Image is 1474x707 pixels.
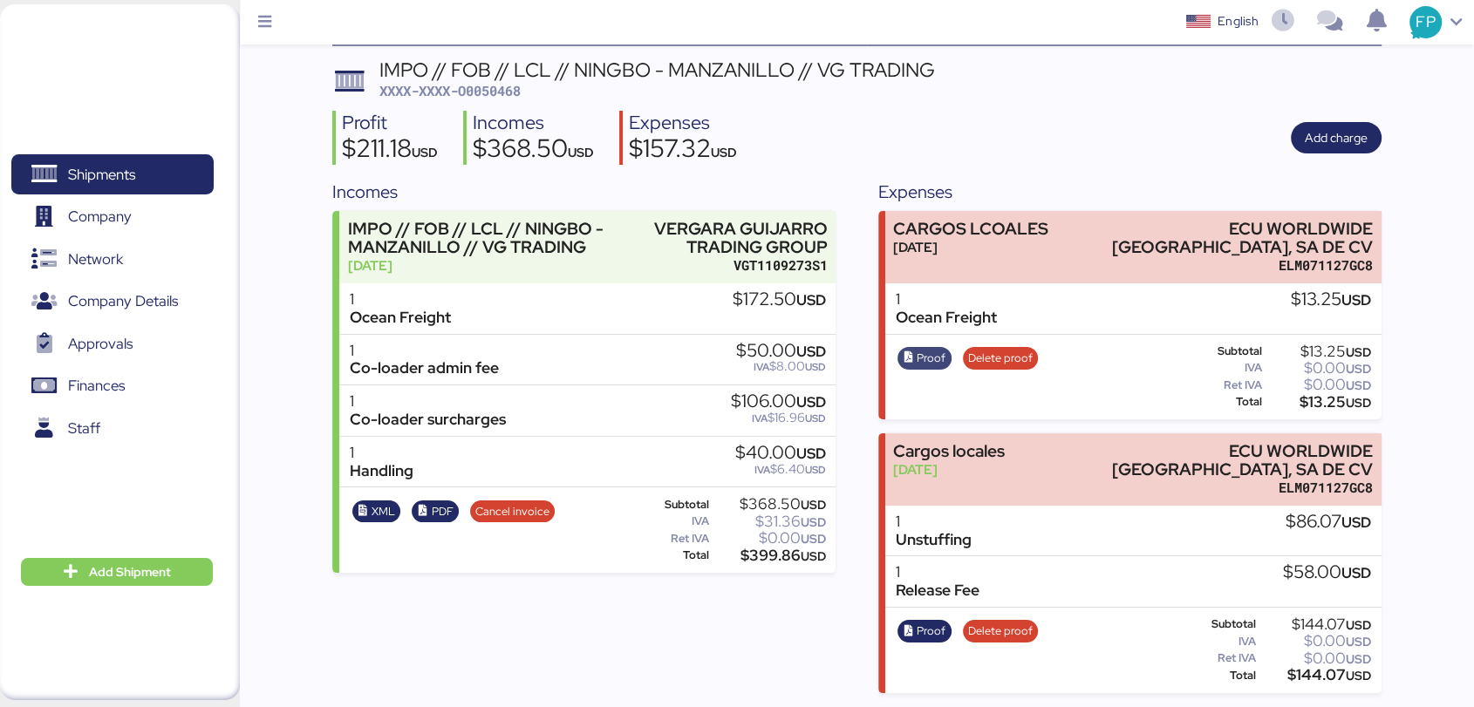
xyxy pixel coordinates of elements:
a: Approvals [11,323,214,364]
span: USD [1346,344,1371,360]
div: Subtotal [1183,618,1256,630]
div: IMPO // FOB // LCL // NINGBO - MANZANILLO // VG TRADING [348,220,636,256]
button: Proof [897,620,952,642]
span: USD [1341,513,1371,532]
div: $13.25 [1291,290,1371,309]
span: Delete proof [968,622,1033,641]
a: Shipments [11,154,214,194]
span: Company [68,204,132,229]
span: Shipments [68,162,135,187]
span: Finances [68,373,125,398]
div: $368.50 [712,498,825,511]
div: 1 [896,563,979,581]
span: IVA [753,360,768,374]
span: USD [412,144,438,160]
div: 1 [896,513,972,531]
button: Delete proof [963,620,1039,642]
div: $0.00 [1259,652,1371,665]
div: $157.32 [629,136,737,166]
div: Release Fee [896,581,979,600]
div: ECU WORLDWIDE [GEOGRAPHIC_DATA], SA DE CV [1085,220,1373,256]
button: XML [352,500,401,523]
button: Menu [250,8,280,37]
div: Unstuffing [896,531,972,549]
span: Add Shipment [89,561,171,582]
div: $50.00 [735,342,825,361]
div: Co-loader surcharges [350,411,506,429]
div: Ocean Freight [896,309,997,327]
div: Incomes [473,111,594,136]
div: 1 [350,392,506,411]
div: Ret IVA [1183,652,1256,664]
button: Proof [897,347,952,370]
div: IVA [637,515,708,527]
span: Proof [917,622,945,641]
span: USD [795,342,825,361]
div: $6.40 [734,463,825,476]
div: Co-loader admin fee [350,359,499,377]
span: USD [795,290,825,309]
div: Expenses [878,179,1382,205]
div: $144.07 [1259,669,1371,682]
div: $40.00 [734,444,825,463]
span: FP [1416,10,1435,33]
div: 1 [896,290,997,309]
div: Handling [350,462,413,480]
span: USD [800,548,825,564]
div: 1 [350,444,413,462]
span: USD [800,497,825,513]
span: USD [1346,395,1371,411]
span: Network [68,247,123,272]
span: USD [804,411,825,425]
div: Total [637,549,708,561]
div: VERGARA GUIJARRO TRADING GROUP [644,220,828,256]
div: IVA [1183,362,1262,374]
span: Staff [68,416,100,441]
div: Subtotal [637,499,708,511]
div: $0.00 [1265,378,1371,391]
span: Proof [917,349,945,368]
span: USD [1346,361,1371,377]
a: Network [11,239,214,279]
button: Cancel invoice [470,500,556,523]
div: Cargos locales [893,442,1005,460]
div: ELM071127GC8 [1085,256,1373,275]
span: USD [1341,290,1371,309]
div: [DATE] [348,256,636,275]
span: USD [1346,377,1371,393]
div: $144.07 [1259,618,1371,631]
div: $106.00 [730,392,825,411]
span: Delete proof [968,349,1033,368]
div: Total [1183,396,1262,408]
div: $0.00 [1265,362,1371,375]
div: $58.00 [1283,563,1371,582]
div: $86.07 [1286,513,1371,532]
span: USD [795,444,825,463]
div: CARGOS LCOALES [893,220,1048,238]
div: $13.25 [1265,345,1371,358]
div: $8.00 [735,360,825,373]
span: IVA [754,463,769,477]
div: Subtotal [1183,345,1262,357]
button: Delete proof [963,347,1039,370]
div: Ret IVA [637,533,708,545]
div: $31.36 [712,515,825,528]
div: $0.00 [712,532,825,545]
a: Finances [11,366,214,406]
div: English [1218,12,1258,31]
div: $0.00 [1259,635,1371,648]
div: ELM071127GC8 [1085,479,1373,497]
span: XXXX-XXXX-O0050468 [379,82,521,99]
div: Profit [342,111,438,136]
button: Add charge [1291,122,1382,153]
span: XML [372,502,395,521]
span: Add charge [1305,127,1368,148]
span: PDF [431,502,453,521]
span: USD [1341,563,1371,582]
div: [DATE] [893,238,1048,256]
div: $368.50 [473,136,594,166]
div: [DATE] [893,460,1005,479]
span: USD [711,144,737,160]
div: Ocean Freight [350,309,451,327]
div: $172.50 [732,290,825,309]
